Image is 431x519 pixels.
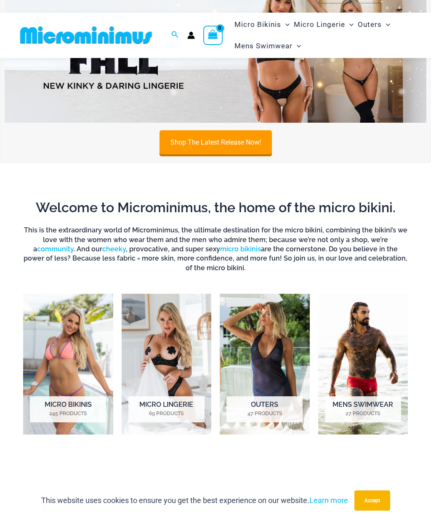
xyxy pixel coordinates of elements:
mark: 27 Products [325,410,401,417]
a: Visit product category Micro Lingerie [122,294,212,435]
a: View Shopping Cart, empty [203,26,223,45]
img: Mens Swimwear [318,294,408,435]
span: Menu Toggle [382,14,390,35]
img: Outers [220,294,310,435]
button: Accept [354,490,390,511]
img: MM SHOP LOGO FLAT [17,26,155,45]
p: This website uses cookies to ensure you get the best experience on our website. [41,494,348,507]
a: Account icon link [187,32,195,39]
a: community [37,245,74,253]
mark: 47 Products [226,410,303,417]
a: Micro BikinisMenu ToggleMenu Toggle [232,14,292,35]
h2: Micro Lingerie [128,396,205,422]
span: Mens Swimwear [234,35,293,57]
h6: This is the extraordinary world of Microminimus, the ultimate destination for the micro bikini, c... [23,226,408,273]
a: Mens SwimwearMenu ToggleMenu Toggle [232,35,303,57]
a: OutersMenu ToggleMenu Toggle [356,14,392,35]
a: Shop The Latest Release Now! [160,130,272,154]
h2: Outers [226,396,303,422]
img: Micro Lingerie [122,294,212,435]
img: Micro Bikinis [23,294,113,435]
a: Micro LingerieMenu ToggleMenu Toggle [292,14,356,35]
a: Visit product category Mens Swimwear [318,294,408,435]
span: Outers [358,14,382,35]
mark: 245 Products [30,410,106,417]
span: Micro Bikinis [234,14,281,35]
a: Search icon link [171,30,179,40]
a: cheeky [102,245,126,253]
h2: Mens Swimwear [325,396,401,422]
span: Menu Toggle [281,14,290,35]
a: Visit product category Micro Bikinis [23,294,113,435]
span: Menu Toggle [345,14,354,35]
h2: Welcome to Microminimus, the home of the micro bikini. [23,199,408,216]
nav: Site Navigation [231,13,414,58]
mark: 69 Products [128,410,205,417]
span: Menu Toggle [293,35,301,57]
a: micro bikinis [220,245,261,253]
span: Micro Lingerie [294,14,345,35]
h2: Micro Bikinis [30,396,106,422]
a: Visit product category Outers [220,294,310,435]
a: Learn more [309,496,348,505]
